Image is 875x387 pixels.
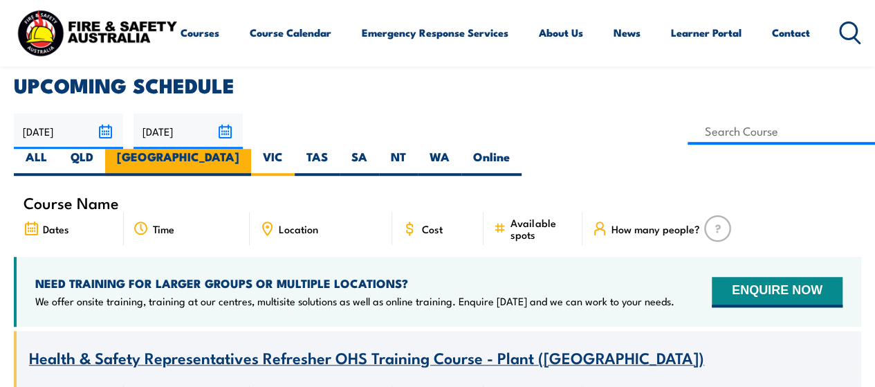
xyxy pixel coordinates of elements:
label: ALL [14,149,59,176]
span: Cost [421,223,442,235]
span: How many people? [611,223,700,235]
label: VIC [251,149,295,176]
p: We offer onsite training, training at our centres, multisite solutions as well as online training... [35,294,674,308]
a: Learner Portal [671,16,742,49]
input: Search Course [688,118,875,145]
a: Contact [772,16,810,49]
label: Online [461,149,522,176]
label: QLD [59,149,105,176]
label: WA [418,149,461,176]
span: Available spots [510,217,573,240]
a: About Us [539,16,583,49]
span: Health & Safety Representatives Refresher OHS Training Course - Plant ([GEOGRAPHIC_DATA]) [29,345,704,369]
label: TAS [295,149,340,176]
button: ENQUIRE NOW [712,277,842,307]
h2: UPCOMING SCHEDULE [14,75,861,93]
input: From date [14,114,123,149]
label: SA [340,149,379,176]
label: NT [379,149,418,176]
a: News [614,16,641,49]
span: Location [279,223,318,235]
a: Emergency Response Services [362,16,508,49]
span: Time [153,223,174,235]
a: Course Calendar [250,16,331,49]
label: [GEOGRAPHIC_DATA] [105,149,251,176]
span: Course Name [24,197,119,208]
a: Courses [181,16,219,49]
span: Dates [43,223,69,235]
a: Health & Safety Representatives Refresher OHS Training Course - Plant ([GEOGRAPHIC_DATA]) [29,350,704,367]
h4: NEED TRAINING FOR LARGER GROUPS OR MULTIPLE LOCATIONS? [35,276,674,291]
input: To date [133,114,243,149]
